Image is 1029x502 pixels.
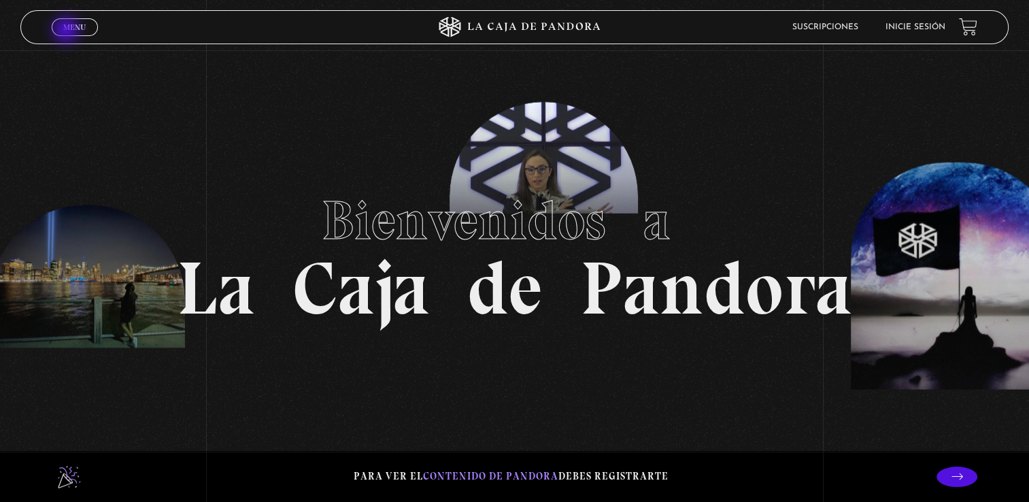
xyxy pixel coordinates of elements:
[354,467,669,486] p: Para ver el debes registrarte
[177,176,852,326] h1: La Caja de Pandora
[959,18,977,36] a: View your shopping cart
[63,23,86,31] span: Menu
[885,23,945,31] a: Inicie sesión
[423,470,558,482] span: contenido de Pandora
[58,35,90,44] span: Cerrar
[792,23,858,31] a: Suscripciones
[322,188,708,253] span: Bienvenidos a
